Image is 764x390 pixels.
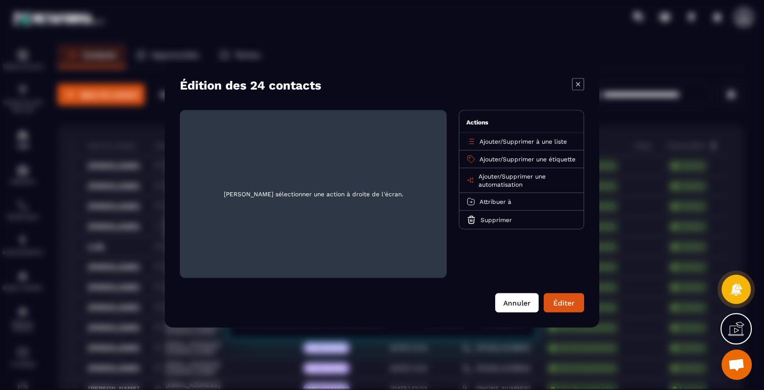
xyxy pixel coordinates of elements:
[480,155,500,162] span: Ajouter
[466,118,488,125] span: Actions
[188,118,439,270] span: [PERSON_NAME] sélectionner une action à droite de l'écran.
[479,172,499,180] span: Ajouter
[479,172,577,188] p: /
[481,216,512,223] span: Supprimer
[480,155,576,163] p: /
[544,293,584,312] button: Éditer
[180,78,321,92] h4: Édition des 24 contacts
[503,138,567,145] span: Supprimer à une liste
[480,198,511,205] span: Attribuer à
[503,155,576,162] span: Supprimer une étiquette
[480,137,567,145] p: /
[495,293,539,312] button: Annuler
[722,350,752,380] div: Ouvrir le chat
[479,172,546,188] span: Supprimer une automatisation
[480,138,500,145] span: Ajouter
